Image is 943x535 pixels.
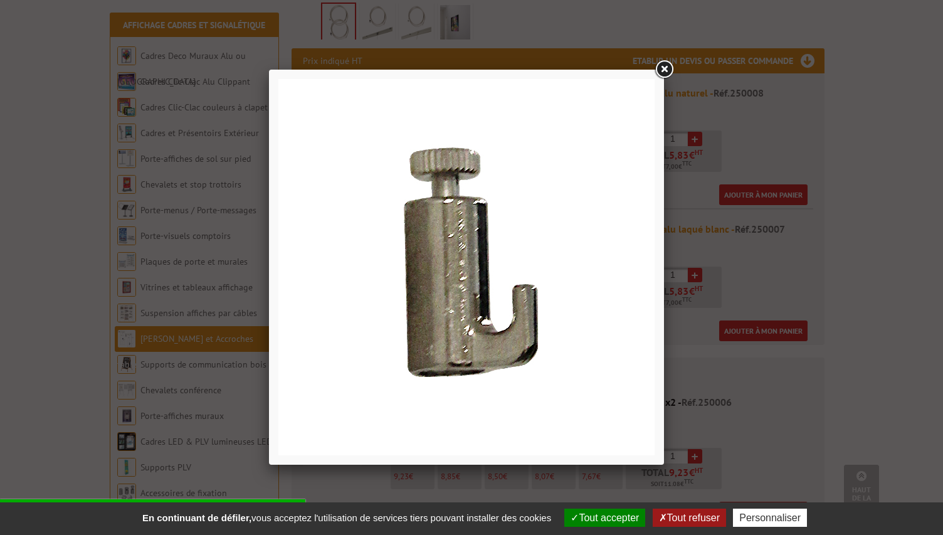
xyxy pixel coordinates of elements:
a: Close [653,58,675,81]
button: Tout refuser [653,509,726,527]
strong: En continuant de défiler, [142,512,251,523]
button: Personnaliser (fenêtre modale) [733,509,807,527]
span: vous acceptez l'utilisation de services tiers pouvant installer des cookies [136,512,557,523]
button: Tout accepter [564,509,645,527]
